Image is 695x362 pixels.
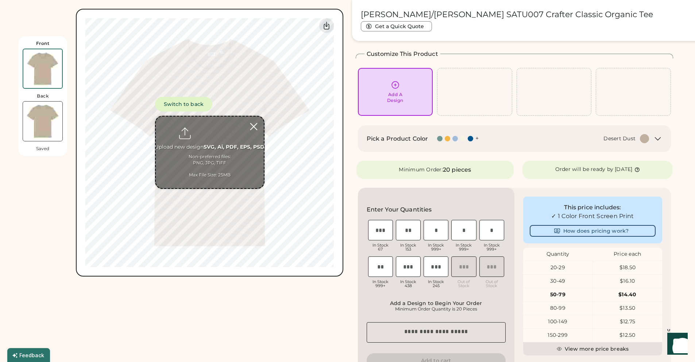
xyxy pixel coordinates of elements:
[593,291,662,298] div: $14.40
[615,166,633,173] div: [DATE]
[523,291,592,298] div: 50-79
[396,243,421,251] div: In Stock 153
[36,41,50,46] div: Front
[36,146,49,152] div: Saved
[204,144,265,150] strong: SVG, Ai, PDF, EPS, PSD
[523,318,592,325] div: 100-149
[443,165,471,174] div: 20 pieces
[368,243,393,251] div: In Stock 67
[369,300,503,306] div: Add a Design to Begin Your Order
[523,342,662,355] button: View more price breaks
[367,50,438,58] h2: Customize This Product
[530,225,656,237] button: How does pricing work?
[475,134,479,142] div: +
[367,134,428,143] h2: Pick a Product Color
[23,49,62,88] img: Stanley/Stella SATU007 Desert Dust Front Thumbnail
[523,305,592,312] div: 80-99
[593,278,662,285] div: $16.10
[593,305,662,312] div: $13.50
[593,318,662,325] div: $12.75
[523,264,592,271] div: 20-29
[424,280,448,288] div: In Stock 245
[396,280,421,288] div: In Stock 438
[530,203,656,212] div: This price includes:
[367,205,432,214] h2: Enter Your Quantities
[479,243,504,251] div: In Stock 999+
[523,332,592,339] div: 150-299
[451,243,476,251] div: In Stock 999+
[603,135,636,142] div: Desert Dust
[523,278,592,285] div: 30-49
[593,332,662,339] div: $12.50
[37,93,49,99] div: Back
[530,212,656,221] div: ✓ 1 Color Front Screen Print
[424,243,448,251] div: In Stock 999+
[399,166,443,174] div: Minimum Order:
[23,102,62,141] img: Stanley/Stella SATU007 Desert Dust Back Thumbnail
[155,144,265,151] div: Upload new design
[387,92,404,103] div: Add A Design
[319,18,334,33] div: Download Front Mockup
[555,166,614,173] div: Order will be ready by
[361,9,653,20] h1: [PERSON_NAME]/[PERSON_NAME] SATU007 Crafter Classic Organic Tee
[523,251,593,258] div: Quantity
[660,329,692,361] iframe: Front Chat
[369,306,503,312] div: Minimum Order Quantity is 20 Pieces
[592,251,662,258] div: Price each
[479,280,504,288] div: Out of Stock
[155,97,212,111] button: Switch to back
[368,280,393,288] div: In Stock 999+
[451,280,476,288] div: Out of Stock
[361,21,432,31] button: Get a Quick Quote
[593,264,662,271] div: $18.50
